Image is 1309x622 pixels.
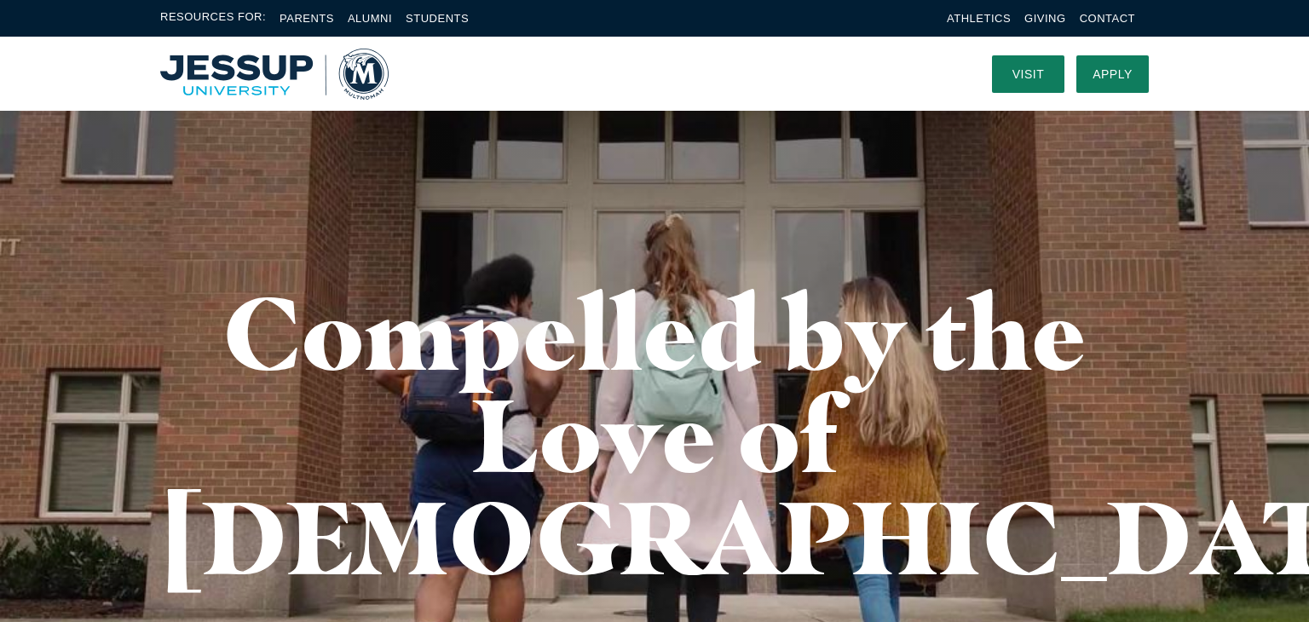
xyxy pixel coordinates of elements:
a: Alumni [348,12,392,25]
a: Apply [1076,55,1149,93]
a: Contact [1080,12,1135,25]
h1: Compelled by the Love of [DEMOGRAPHIC_DATA] [160,281,1149,588]
a: Giving [1024,12,1066,25]
a: Parents [280,12,334,25]
span: Resources For: [160,9,266,28]
img: Multnomah University Logo [160,49,389,100]
a: Visit [992,55,1064,93]
a: Home [160,49,389,100]
a: Athletics [947,12,1011,25]
a: Students [406,12,469,25]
